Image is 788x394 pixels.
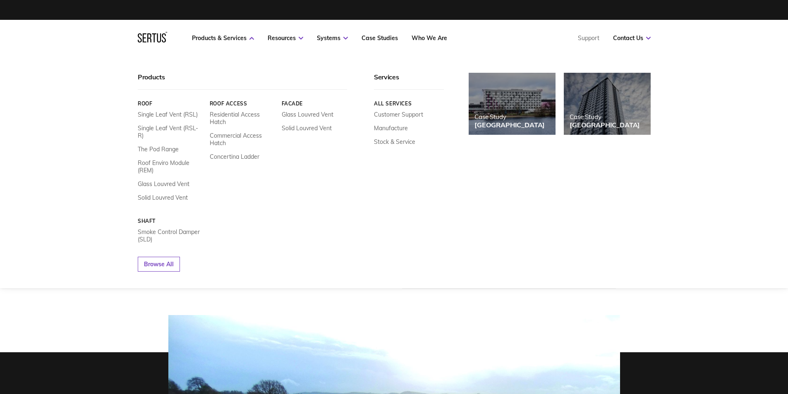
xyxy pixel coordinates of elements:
[570,113,640,121] div: Case Study
[374,111,423,118] a: Customer Support
[209,100,275,107] a: Roof Access
[138,100,204,107] a: Roof
[138,228,204,243] a: Smoke Control Damper (SLD)
[474,121,545,129] div: [GEOGRAPHIC_DATA]
[281,124,331,132] a: Solid Louvred Vent
[209,132,275,147] a: Commercial Access Hatch
[138,180,189,188] a: Glass Louvred Vent
[578,34,599,42] a: Support
[374,138,415,146] a: Stock & Service
[570,121,640,129] div: [GEOGRAPHIC_DATA]
[138,146,179,153] a: The Pod Range
[281,111,333,118] a: Glass Louvred Vent
[374,124,408,132] a: Manufacture
[138,159,204,174] a: Roof Enviro Module (REM)
[317,34,348,42] a: Systems
[564,73,651,135] a: Case Study[GEOGRAPHIC_DATA]
[362,34,398,42] a: Case Studies
[192,34,254,42] a: Products & Services
[268,34,303,42] a: Resources
[138,124,204,139] a: Single Leaf Vent (RSL-R)
[412,34,447,42] a: Who We Are
[138,73,347,90] div: Products
[639,298,788,394] iframe: Chat Widget
[469,73,556,135] a: Case Study[GEOGRAPHIC_DATA]
[138,218,204,224] a: Shaft
[281,100,347,107] a: Facade
[209,153,259,160] a: Concertina Ladder
[374,73,444,90] div: Services
[374,100,444,107] a: All services
[474,113,545,121] div: Case Study
[138,257,180,272] a: Browse All
[613,34,651,42] a: Contact Us
[138,194,188,201] a: Solid Louvred Vent
[209,111,275,126] a: Residential Access Hatch
[138,111,198,118] a: Single Leaf Vent (RSL)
